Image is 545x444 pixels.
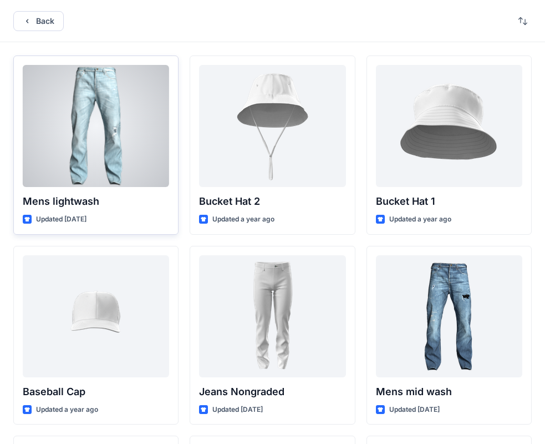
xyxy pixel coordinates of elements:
a: Mens lightwash [23,65,169,187]
p: Updated [DATE] [36,214,86,225]
a: Jeans Nongraded [199,255,345,377]
p: Jeans Nongraded [199,384,345,400]
a: Bucket Hat 1 [376,65,522,187]
p: Updated a year ago [389,214,451,225]
a: Baseball Cap [23,255,169,377]
p: Updated a year ago [36,404,98,416]
p: Mens mid wash [376,384,522,400]
a: Bucket Hat 2 [199,65,345,187]
p: Bucket Hat 1 [376,194,522,209]
p: Baseball Cap [23,384,169,400]
p: Updated [DATE] [212,404,263,416]
p: Mens lightwash [23,194,169,209]
a: Mens mid wash [376,255,522,377]
button: Back [13,11,64,31]
p: Updated a year ago [212,214,274,225]
p: Updated [DATE] [389,404,440,416]
p: Bucket Hat 2 [199,194,345,209]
